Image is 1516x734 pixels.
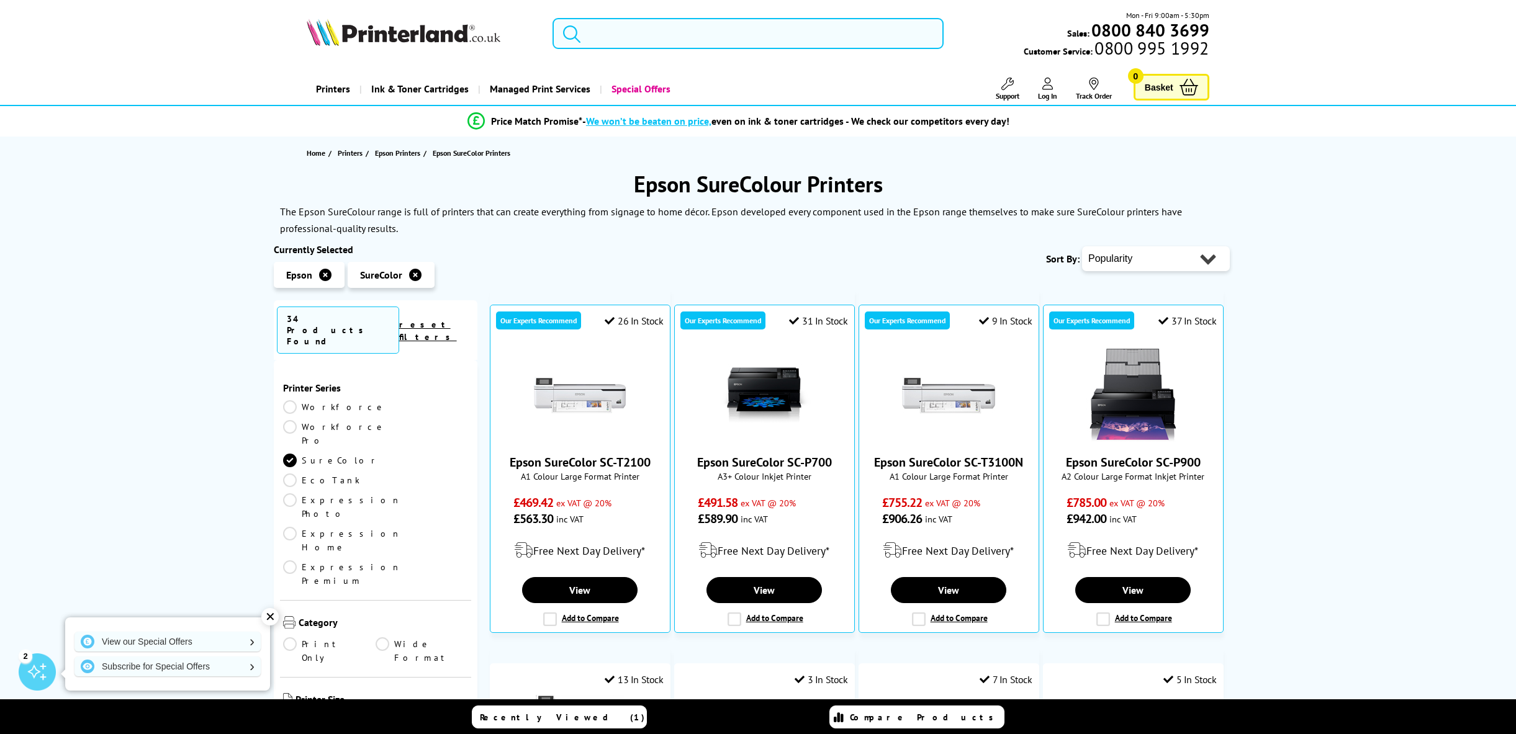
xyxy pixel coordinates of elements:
[706,577,822,603] a: View
[925,513,952,525] span: inc VAT
[261,608,279,625] div: ✕
[925,497,980,509] span: ex VAT @ 20%
[795,673,848,686] div: 3 In Stock
[283,473,376,487] a: EcoTank
[510,454,651,470] a: Epson SureColor SC-T2100
[1076,78,1112,101] a: Track Order
[741,497,796,509] span: ex VAT @ 20%
[497,533,664,568] div: modal_delivery
[1163,673,1217,686] div: 5 In Stock
[600,73,680,105] a: Special Offers
[1109,497,1165,509] span: ex VAT @ 20%
[496,311,581,329] div: Our Experts Recommend
[19,649,32,663] div: 2
[1086,432,1180,444] a: Epson SureColor SC-P900
[1134,74,1209,101] a: Basket 0
[698,511,738,527] span: £589.90
[268,110,1209,132] li: modal_Promise
[882,511,923,527] span: £906.26
[1038,78,1057,101] a: Log In
[283,637,376,665] a: Print Only
[1158,315,1216,327] div: 37 In Stock
[283,560,401,588] a: Expression Premium
[283,454,380,467] a: SureColor
[283,493,401,521] a: Expression Photo
[1066,454,1201,470] a: Epson SureColor SC-P900
[1086,349,1180,442] img: Epson SureColor SC-P900
[718,349,811,442] img: Epson SureColor SC-P700
[513,495,554,511] span: £469.42
[533,432,626,444] a: Epson SureColor SC-T2100
[1050,533,1217,568] div: modal_delivery
[472,705,647,728] a: Recently Viewed (1)
[283,400,386,414] a: Workforce
[74,632,261,651] a: View our Special Offers
[865,470,1032,482] span: A1 Colour Large Format Printer
[307,19,500,46] img: Printerland Logo
[283,693,292,705] img: Printer Size
[680,311,765,329] div: Our Experts Recommend
[1049,311,1134,329] div: Our Experts Recommend
[741,513,768,525] span: inc VAT
[1075,577,1191,603] a: View
[979,315,1032,327] div: 9 In Stock
[865,533,1032,568] div: modal_delivery
[1109,513,1137,525] span: inc VAT
[307,146,328,159] a: Home
[789,315,847,327] div: 31 In Stock
[1067,27,1090,39] span: Sales:
[1093,42,1209,54] span: 0800 995 1992
[874,454,1023,470] a: Epson SureColor SC-T3100N
[1126,9,1209,21] span: Mon - Fri 9:00am - 5:30pm
[902,349,995,442] img: Epson SureColor SC-T3100N
[274,243,477,256] div: Currently Selected
[280,205,1182,235] p: The Epson SureColour range is full of printers that can create everything from signage to home dé...
[582,115,1009,127] div: - even on ink & toner cartridges - We check our competitors every day!
[1096,612,1172,626] label: Add to Compare
[698,495,738,511] span: £491.58
[882,495,923,511] span: £755.22
[1046,253,1080,265] span: Sort By:
[277,307,399,354] span: 34 Products Found
[307,73,359,105] a: Printers
[891,577,1006,603] a: View
[274,169,1242,199] h1: Epson SureColour Printers
[491,115,582,127] span: Price Match Promise*
[533,349,626,442] img: Epson SureColor SC-T2100
[865,311,950,329] div: Our Experts Recommend
[1067,495,1107,511] span: £785.00
[850,712,1000,723] span: Compare Products
[556,497,611,509] span: ex VAT @ 20%
[299,616,468,631] span: Category
[1038,91,1057,101] span: Log In
[399,319,457,342] a: reset filters
[1145,79,1173,96] span: Basket
[829,705,1004,728] a: Compare Products
[478,73,600,105] a: Managed Print Services
[307,19,537,48] a: Printerland Logo
[338,146,366,159] a: Printers
[605,673,663,686] div: 13 In Stock
[371,73,469,105] span: Ink & Toner Cartridges
[681,470,848,482] span: A3+ Colour Inkjet Printer
[480,712,645,723] span: Recently Viewed (1)
[1024,42,1209,57] span: Customer Service:
[513,511,554,527] span: £563.30
[283,527,401,554] a: Expression Home
[1128,68,1144,84] span: 0
[286,269,312,281] span: Epson
[605,315,663,327] div: 26 In Stock
[543,612,619,626] label: Add to Compare
[283,382,468,394] span: Printer Series
[681,533,848,568] div: modal_delivery
[586,115,711,127] span: We won’t be beaten on price,
[902,432,995,444] a: Epson SureColor SC-T3100N
[283,616,296,629] img: Category
[283,420,386,447] a: Workforce Pro
[718,432,811,444] a: Epson SureColor SC-P700
[980,673,1032,686] div: 7 In Stock
[996,91,1019,101] span: Support
[697,454,832,470] a: Epson SureColor SC-P700
[996,78,1019,101] a: Support
[1050,470,1217,482] span: A2 Colour Large Format Inkjet Printer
